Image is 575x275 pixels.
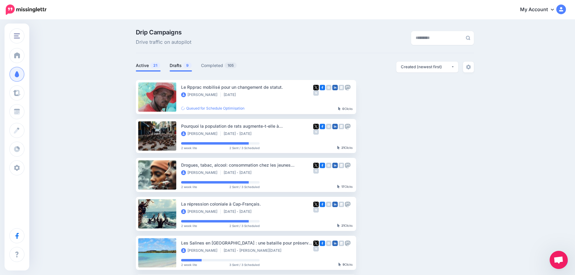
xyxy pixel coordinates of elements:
li: [PERSON_NAME] [181,248,221,253]
a: Queued for Schedule Optimisation [181,106,244,110]
img: twitter-square.png [313,202,319,207]
span: 2 week lite [181,224,197,227]
li: [DATE] [224,92,239,97]
span: 2 week lite [181,263,197,266]
img: mastodon-grey-square.png [345,124,350,129]
img: pointer-grey-darker.png [337,146,340,149]
a: My Account [514,2,566,17]
span: 2 Sent / 3 Scheduled [229,185,260,188]
img: menu.png [14,33,20,39]
img: pointer-grey-darker.png [338,263,341,266]
li: [DATE] - [PERSON_NAME][DATE] [224,248,284,253]
li: [DATE] - [DATE] [224,170,254,175]
img: linkedin-square.png [332,124,338,129]
img: facebook-square.png [320,163,325,168]
img: facebook-square.png [320,124,325,129]
img: medium-grey-square.png [313,168,319,174]
img: mastodon-grey-square.png [345,163,350,168]
img: mastodon-grey-square.png [345,202,350,207]
img: instagram-grey-square.png [326,163,331,168]
li: [PERSON_NAME] [181,131,221,136]
img: linkedin-square.png [332,163,338,168]
div: Les Salines en [GEOGRAPHIC_DATA] : une bataille pour préserver ce joyau naturel martiniquais. [181,239,313,246]
img: facebook-square.png [320,202,325,207]
img: twitter-square.png [313,163,319,168]
a: Active21 [136,62,161,69]
span: 2 week lite [181,185,197,188]
img: linkedin-square.png [332,202,338,207]
b: 17 [341,185,344,188]
img: twitter-square.png [313,241,319,246]
div: Clicks [337,146,353,150]
span: 105 [225,62,237,68]
div: Pourquoi la population de rats augmente-t-elle à [GEOGRAPHIC_DATA] ? [181,123,313,130]
div: Created (newest first) [401,64,451,70]
div: Clicks [338,107,353,111]
li: [PERSON_NAME] [181,170,221,175]
img: medium-grey-square.png [313,129,319,135]
img: mastodon-grey-square.png [345,85,350,90]
div: Ouvrir le chat [550,251,568,269]
img: medium-grey-square.png [313,90,319,96]
b: 21 [341,146,344,149]
li: [DATE] - [DATE] [224,209,254,214]
img: pointer-grey-darker.png [337,185,340,188]
img: google_business-grey-square.png [339,85,344,90]
b: 21 [341,224,344,227]
div: Clicks [337,185,353,189]
b: 9 [343,263,344,266]
img: google_business-grey-square.png [339,124,344,129]
a: Drafts9 [170,62,192,69]
li: [PERSON_NAME] [181,92,221,97]
div: La répression coloniale à Cap‑Français. [181,200,313,207]
b: 0 [342,107,344,110]
img: linkedin-square.png [332,85,338,90]
img: medium-grey-square.png [313,246,319,251]
li: [DATE] - [DATE] [224,131,254,136]
div: Le Rpprac mobilisé pour un changement de statut. [181,84,313,91]
a: Completed105 [201,62,237,69]
img: instagram-grey-square.png [326,124,331,129]
div: Clicks [338,263,353,267]
img: google_business-grey-square.png [339,163,344,168]
button: Created (newest first) [396,62,458,72]
img: google_business-grey-square.png [339,202,344,207]
img: facebook-square.png [320,241,325,246]
span: Drive traffic on autopilot [136,38,191,46]
img: facebook-square.png [320,85,325,90]
img: mastodon-grey-square.png [345,241,350,246]
span: 2 Sent / 3 Scheduled [229,146,260,149]
img: settings-grey.png [466,65,471,69]
img: pointer-grey-darker.png [338,107,341,110]
span: 9 [183,62,192,68]
div: Clicks [337,224,353,228]
img: twitter-square.png [313,85,319,90]
img: google_business-grey-square.png [339,241,344,246]
span: Drip Campaigns [136,29,191,35]
img: pointer-grey-darker.png [337,224,340,227]
div: Drogues, tabac, alcool: consommation chez les jeunes ultramarins. [181,161,313,168]
img: medium-grey-square.png [313,207,319,213]
img: instagram-grey-square.png [326,241,331,246]
img: instagram-grey-square.png [326,202,331,207]
span: 2 Sent / 3 Scheduled [229,224,260,227]
span: 21 [150,62,160,68]
img: twitter-square.png [313,124,319,129]
img: instagram-grey-square.png [326,85,331,90]
img: Missinglettr [6,5,46,15]
span: 2 week lite [181,146,197,149]
li: [PERSON_NAME] [181,209,221,214]
span: 3 Sent / 3 Scheduled [229,263,260,266]
img: linkedin-square.png [332,241,338,246]
img: search-grey-6.png [466,36,470,40]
